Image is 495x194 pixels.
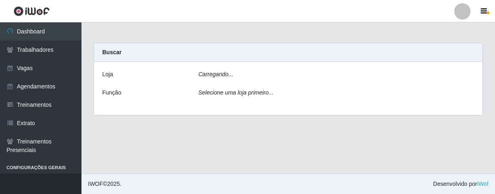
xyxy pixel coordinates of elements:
span: © 2025 . [88,180,121,188]
a: iWof [477,181,488,187]
i: Carregando... [198,71,233,77]
label: Loja [102,70,113,79]
strong: Buscar [102,49,121,55]
img: CoreUI Logo [13,6,50,16]
span: IWOF [88,181,103,187]
label: Função [102,88,121,97]
span: Desenvolvido por [433,180,488,188]
i: Selecione uma loja primeiro... [198,89,273,96]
